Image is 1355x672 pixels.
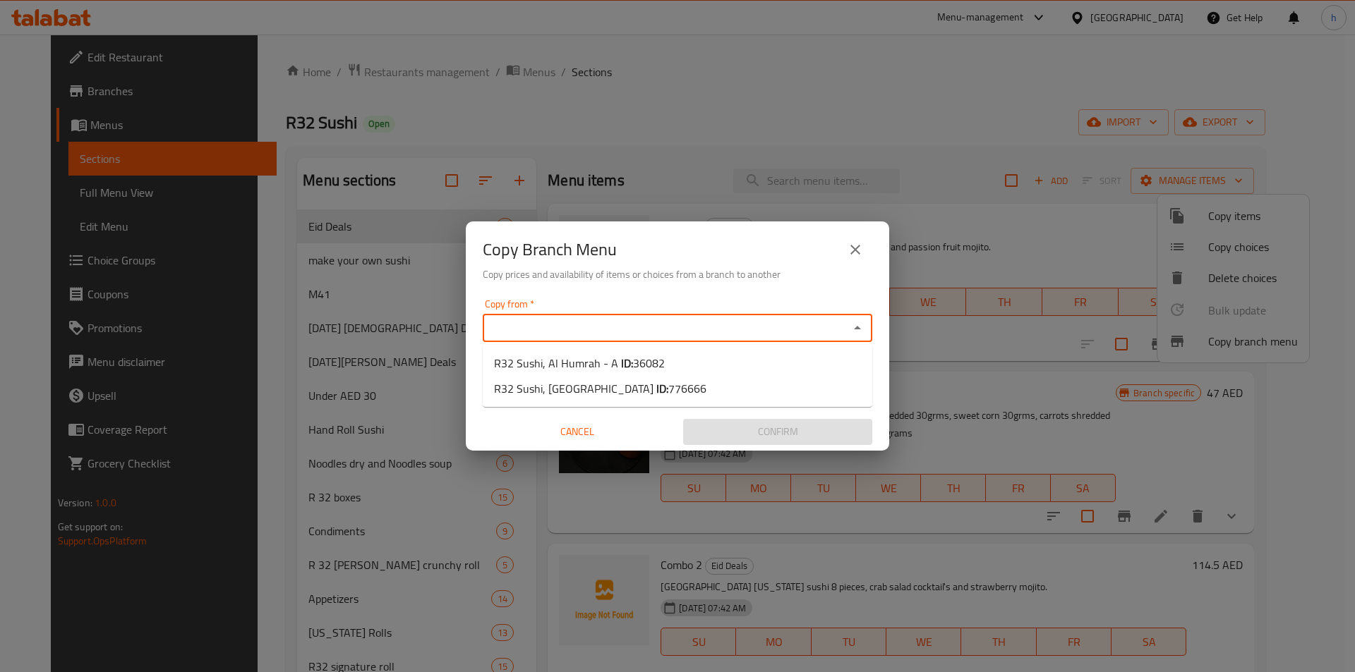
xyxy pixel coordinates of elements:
h2: Copy Branch Menu [483,238,617,261]
b: ID: [621,353,633,374]
span: 36082 [633,353,665,374]
h6: Copy prices and availability of items or choices from a branch to another [483,267,872,282]
span: R32 Sushi, [GEOGRAPHIC_DATA] [494,380,706,397]
button: Cancel [483,419,672,445]
span: 776666 [668,378,706,399]
span: R32 Sushi, Al Humrah - A [494,355,665,372]
button: close [838,233,872,267]
b: ID: [656,378,668,399]
span: Cancel [488,423,666,441]
button: Close [848,318,867,338]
